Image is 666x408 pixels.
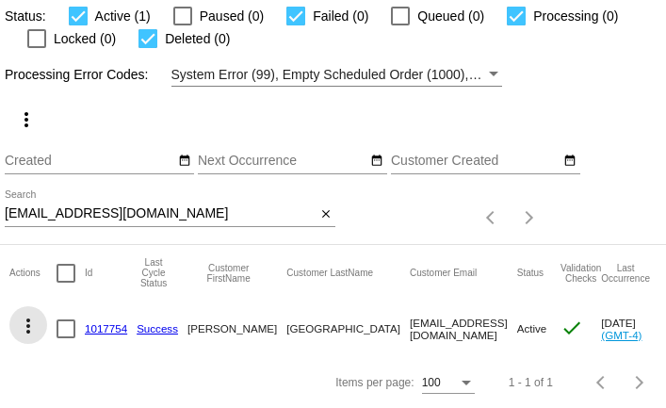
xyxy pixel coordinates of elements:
[583,364,621,401] button: Previous page
[54,27,116,50] span: Locked (0)
[85,322,127,335] a: 1017754
[422,376,441,389] span: 100
[286,302,410,356] mat-cell: [GEOGRAPHIC_DATA]
[563,154,577,169] mat-icon: date_range
[533,5,618,27] span: Processing (0)
[5,154,174,169] input: Created
[17,315,40,337] mat-icon: more_vert
[621,364,658,401] button: Next page
[165,27,230,50] span: Deleted (0)
[178,154,191,169] mat-icon: date_range
[509,376,553,389] div: 1 - 1 of 1
[417,5,484,27] span: Queued (0)
[200,5,264,27] span: Paused (0)
[422,377,475,390] mat-select: Items per page:
[517,268,544,279] button: Change sorting for Status
[137,322,178,335] a: Success
[187,302,286,356] mat-cell: [PERSON_NAME]
[410,302,517,356] mat-cell: [EMAIL_ADDRESS][DOMAIN_NAME]
[313,5,368,27] span: Failed (0)
[511,199,548,237] button: Next page
[410,268,477,279] button: Change sorting for CustomerEmail
[316,204,335,224] button: Clear
[286,268,373,279] button: Change sorting for CustomerLastName
[370,154,383,169] mat-icon: date_range
[473,199,511,237] button: Previous page
[335,376,414,389] div: Items per page:
[5,67,149,82] span: Processing Error Codes:
[601,329,642,341] a: (GMT-4)
[5,8,46,24] span: Status:
[187,263,269,284] button: Change sorting for CustomerFirstName
[137,257,171,288] button: Change sorting for LastProcessingCycleId
[560,245,601,302] mat-header-cell: Validation Checks
[5,206,316,221] input: Search
[198,154,367,169] input: Next Occurrence
[15,108,38,131] mat-icon: more_vert
[319,207,333,222] mat-icon: close
[171,63,502,87] mat-select: Filter by Processing Error Codes
[601,263,650,284] button: Change sorting for LastOccurrenceUtc
[560,317,583,339] mat-icon: check
[517,322,547,335] span: Active
[85,268,92,279] button: Change sorting for Id
[9,245,57,302] mat-header-cell: Actions
[391,154,560,169] input: Customer Created
[95,5,151,27] span: Active (1)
